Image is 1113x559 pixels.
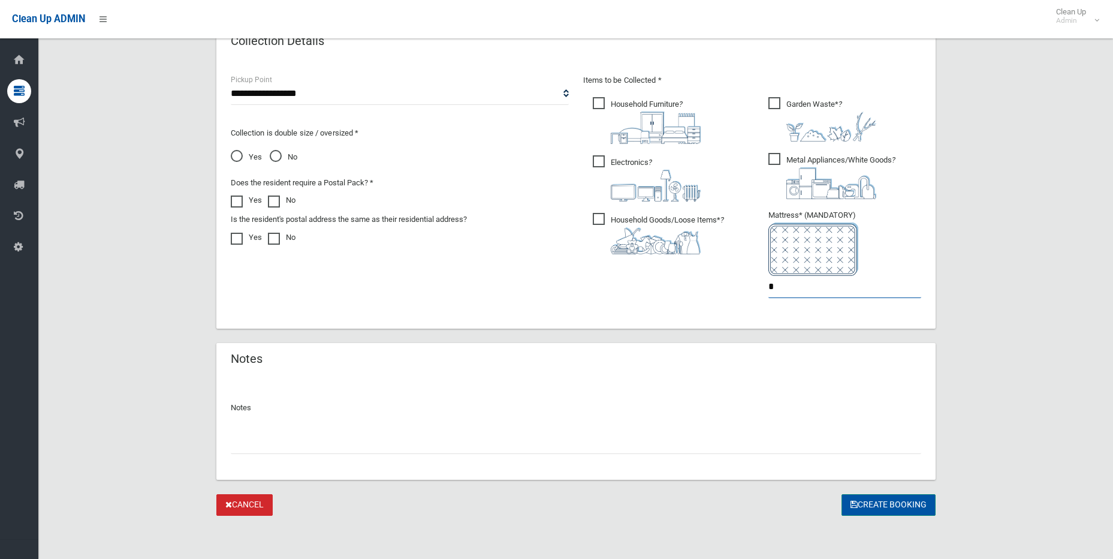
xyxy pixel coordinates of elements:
[1050,7,1098,25] span: Clean Up
[12,13,85,25] span: Clean Up ADMIN
[611,227,701,254] img: b13cc3517677393f34c0a387616ef184.png
[231,230,262,245] label: Yes
[611,100,701,144] i: ?
[231,212,467,227] label: Is the resident's postal address the same as their residential address?
[231,193,262,208] label: Yes
[216,347,277,371] header: Notes
[593,213,724,254] span: Household Goods/Loose Items*
[611,112,701,144] img: aa9efdbe659d29b613fca23ba79d85cb.png
[231,126,569,140] p: Collection is double size / oversized *
[216,29,339,53] header: Collection Details
[268,230,295,245] label: No
[786,112,876,142] img: 4fd8a5c772b2c999c83690221e5242e0.png
[231,401,921,415] p: Notes
[593,155,701,202] span: Electronics
[768,223,858,276] img: e7408bece873d2c1783593a074e5cb2f.png
[611,170,701,202] img: 394712a680b73dbc3d2a6a3a7ffe5a07.png
[786,167,876,199] img: 36c1b0289cb1767239cdd3de9e694f19.png
[611,215,724,254] i: ?
[231,176,373,190] label: Does the resident require a Postal Pack? *
[1056,16,1086,25] small: Admin
[841,494,936,516] button: Create Booking
[768,97,876,142] span: Garden Waste*
[768,153,895,199] span: Metal Appliances/White Goods
[583,73,921,88] p: Items to be Collected *
[593,97,701,144] span: Household Furniture
[786,100,876,142] i: ?
[231,150,262,164] span: Yes
[216,494,273,516] a: Cancel
[268,193,295,208] label: No
[786,155,895,199] i: ?
[768,211,921,276] span: Mattress* (MANDATORY)
[611,158,701,202] i: ?
[270,150,297,164] span: No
